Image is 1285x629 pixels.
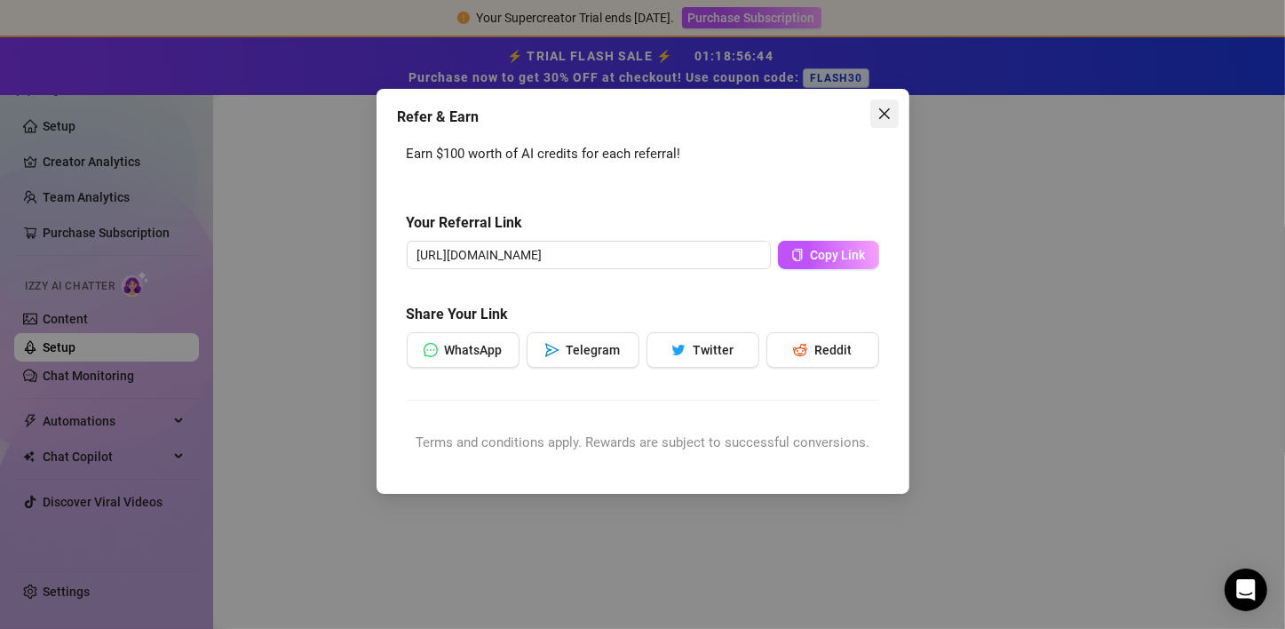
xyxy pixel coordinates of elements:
[424,343,438,357] span: message
[445,343,503,357] span: WhatsApp
[766,332,879,368] button: redditReddit
[793,343,807,357] span: reddit
[671,343,686,357] span: twitter
[527,332,639,368] button: sendTelegram
[814,343,852,357] span: Reddit
[870,100,899,128] button: Close
[811,248,866,262] span: Copy Link
[693,343,734,357] span: Twitter
[407,304,879,325] h5: Share Your Link
[398,107,888,128] div: Refer & Earn
[407,433,879,454] div: Terms and conditions apply. Rewards are subject to successful conversions.
[646,332,759,368] button: twitterTwitter
[1225,569,1267,611] div: Open Intercom Messenger
[778,241,879,269] button: Copy Link
[545,343,559,357] span: send
[567,343,621,357] span: Telegram
[407,332,520,368] button: messageWhatsApp
[877,107,892,121] span: close
[870,107,899,121] span: Close
[407,212,879,234] h5: Your Referral Link
[791,249,804,261] span: copy
[407,144,879,165] div: Earn $100 worth of AI credits for each referral!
